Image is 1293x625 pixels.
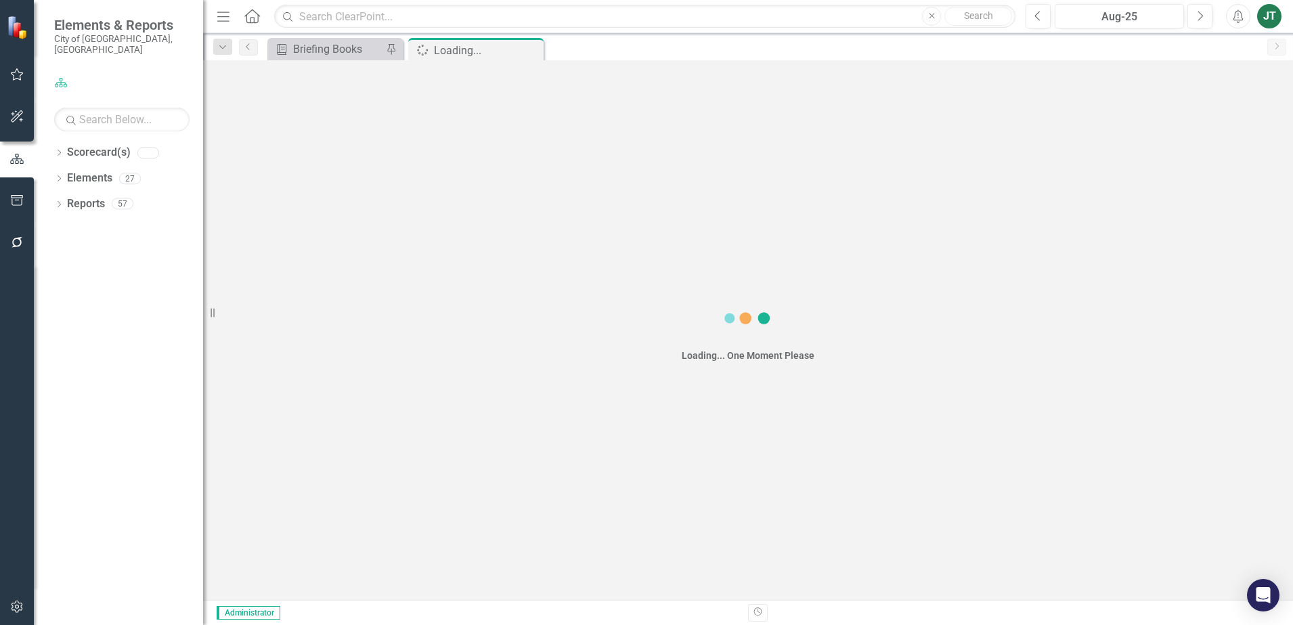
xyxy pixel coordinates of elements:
[54,33,190,56] small: City of [GEOGRAPHIC_DATA], [GEOGRAPHIC_DATA]
[682,349,814,362] div: Loading... One Moment Please
[1257,4,1281,28] button: JT
[54,108,190,131] input: Search Below...
[67,171,112,186] a: Elements
[964,10,993,21] span: Search
[434,42,540,59] div: Loading...
[944,7,1012,26] button: Search
[1247,579,1279,611] div: Open Intercom Messenger
[217,606,280,620] span: Administrator
[54,17,190,33] span: Elements & Reports
[119,173,141,184] div: 27
[67,196,105,212] a: Reports
[293,41,382,58] div: Briefing Books
[1055,4,1184,28] button: Aug-25
[112,198,133,210] div: 57
[7,15,30,39] img: ClearPoint Strategy
[274,5,1015,28] input: Search ClearPoint...
[271,41,382,58] a: Briefing Books
[1059,9,1179,25] div: Aug-25
[67,145,131,160] a: Scorecard(s)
